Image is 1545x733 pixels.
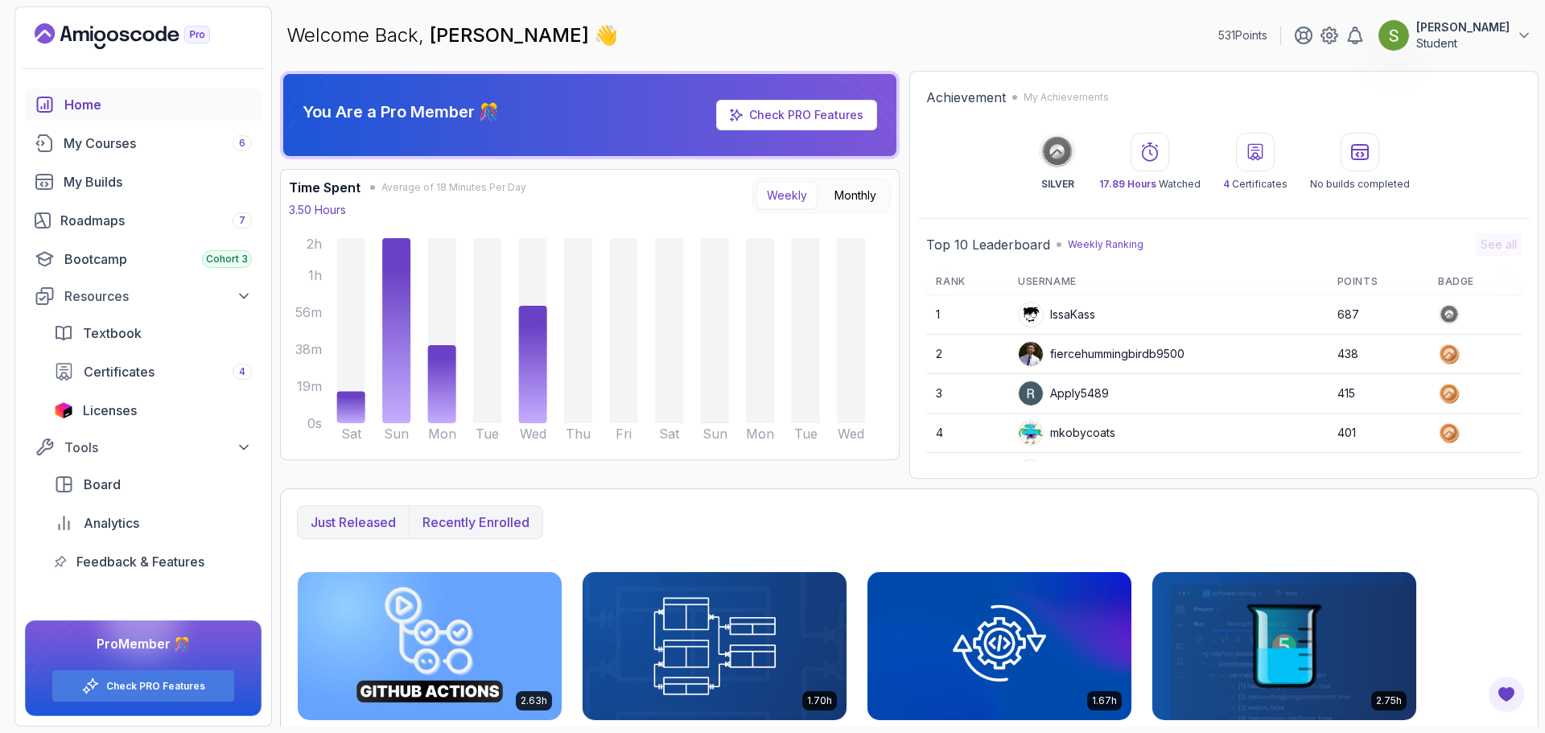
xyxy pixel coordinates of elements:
[297,378,322,394] tspan: 19m
[1416,35,1510,51] p: Student
[926,295,1008,335] td: 1
[1008,269,1328,295] th: Username
[298,572,562,720] img: CI/CD with GitHub Actions card
[25,243,262,275] a: bootcamp
[64,95,252,114] div: Home
[1092,694,1117,707] p: 1.67h
[341,426,362,442] tspan: Sat
[926,414,1008,453] td: 4
[44,317,262,349] a: textbook
[286,23,618,48] p: Welcome Back,
[1152,572,1416,720] img: Java Unit Testing and TDD card
[44,468,262,500] a: board
[381,181,526,194] span: Average of 18 Minutes Per Day
[1019,460,1043,484] img: user profile image
[926,335,1008,374] td: 2
[1041,178,1074,191] p: SILVER
[84,362,154,381] span: Certificates
[520,426,546,442] tspan: Wed
[35,23,247,49] a: Landing page
[1416,19,1510,35] p: [PERSON_NAME]
[409,506,542,538] button: Recently enrolled
[1328,374,1428,414] td: 415
[1018,341,1184,367] div: fiercehummingbirdb9500
[83,323,142,343] span: Textbook
[794,426,818,442] tspan: Tue
[1487,675,1526,714] button: Open Feedback Button
[64,438,252,457] div: Tools
[594,23,618,48] span: 👋
[749,108,863,121] a: Check PRO Features
[60,211,252,230] div: Roadmaps
[239,214,245,227] span: 7
[1476,233,1522,256] button: See all
[1223,178,1230,190] span: 4
[64,134,252,153] div: My Courses
[83,401,137,420] span: Licenses
[1378,20,1409,51] img: user profile image
[1019,342,1043,366] img: user profile image
[1328,453,1428,492] td: 390
[659,426,680,442] tspan: Sat
[838,426,864,442] tspan: Wed
[1310,178,1410,191] p: No builds completed
[44,356,262,388] a: certificates
[295,341,322,357] tspan: 38m
[289,178,360,197] h3: Time Spent
[311,513,396,532] p: Just released
[84,475,121,494] span: Board
[25,89,262,121] a: home
[289,202,346,218] p: 3.50 Hours
[384,426,409,442] tspan: Sun
[926,374,1008,414] td: 3
[1328,295,1428,335] td: 687
[1019,421,1043,445] img: default monster avatar
[298,506,409,538] button: Just released
[807,694,832,707] p: 1.70h
[106,680,205,693] a: Check PRO Features
[746,426,774,442] tspan: Mon
[1019,303,1043,327] img: user profile image
[303,101,499,123] p: You Are a Pro Member 🎊
[1328,335,1428,374] td: 438
[1376,694,1402,707] p: 2.75h
[824,182,887,209] button: Monthly
[1018,420,1115,446] div: mkobycoats
[1018,302,1095,327] div: IssaKass
[1428,269,1522,295] th: Badge
[1328,414,1428,453] td: 401
[1218,27,1267,43] p: 531 Points
[1068,238,1143,251] p: Weekly Ranking
[616,426,632,442] tspan: Fri
[308,267,322,283] tspan: 1h
[422,513,529,532] p: Recently enrolled
[756,182,818,209] button: Weekly
[25,166,262,198] a: builds
[307,236,322,252] tspan: 2h
[926,453,1008,492] td: 5
[64,249,252,269] div: Bootcamp
[867,572,1131,720] img: Java Integration Testing card
[428,426,456,442] tspan: Mon
[1378,19,1532,51] button: user profile image[PERSON_NAME]Student
[566,426,591,442] tspan: Thu
[702,426,727,442] tspan: Sun
[64,286,252,306] div: Resources
[1019,381,1043,406] img: user profile image
[44,546,262,578] a: feedback
[76,552,204,571] span: Feedback & Features
[239,137,245,150] span: 6
[84,513,139,533] span: Analytics
[206,253,248,266] span: Cohort 3
[430,23,594,47] span: [PERSON_NAME]
[25,127,262,159] a: courses
[521,694,547,707] p: 2.63h
[1099,178,1156,190] span: 17.89 Hours
[1018,459,1088,485] div: alshark
[1024,91,1109,104] p: My Achievements
[25,204,262,237] a: roadmaps
[926,88,1006,107] h2: Achievement
[51,669,235,702] button: Check PRO Features
[25,282,262,311] button: Resources
[1328,269,1428,295] th: Points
